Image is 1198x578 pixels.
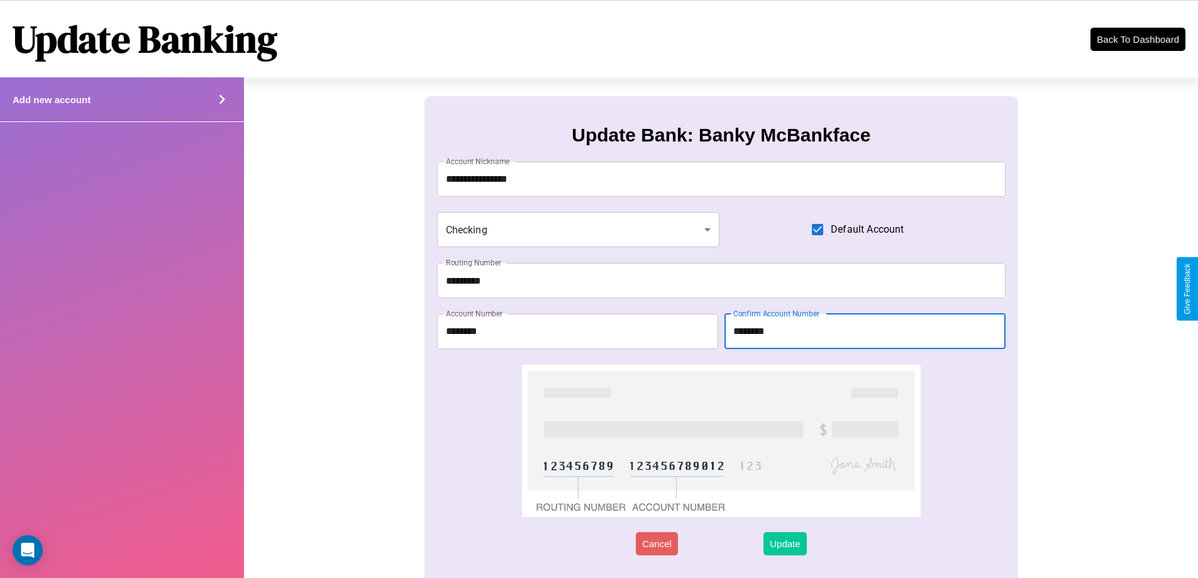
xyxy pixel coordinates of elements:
label: Account Number [446,308,502,319]
h3: Update Bank: Banky McBankface [572,125,870,146]
button: Update [763,532,806,555]
img: check [522,365,920,517]
h1: Update Banking [13,13,277,65]
div: Open Intercom Messenger [13,535,43,565]
label: Account Nickname [446,156,510,167]
label: Confirm Account Number [733,308,819,319]
button: Back To Dashboard [1090,28,1185,51]
div: Give Feedback [1183,264,1192,314]
h4: Add new account [13,94,91,105]
label: Routing Number [446,257,501,268]
span: Default Account [831,222,904,237]
div: Checking [437,212,720,247]
button: Cancel [636,532,678,555]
